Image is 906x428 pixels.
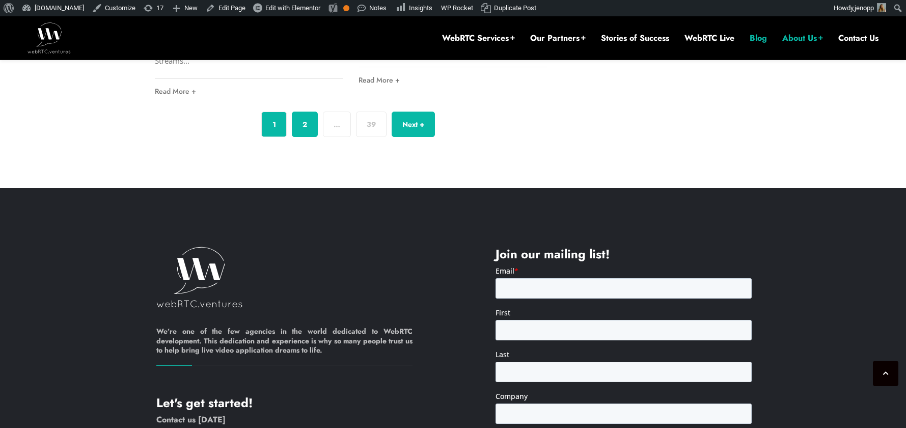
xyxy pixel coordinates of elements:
span: 1 [261,112,287,137]
a: Read More + [155,78,343,104]
div: OK [343,5,349,11]
h6: We’re one of the few agencies in the world dedicated to WebRTC development. This dedication and e... [156,327,413,365]
h4: Let's get started! [156,395,413,411]
a: WebRTC Live [684,33,734,44]
a: 39 [356,112,387,137]
h4: Join our mailing list! [496,247,752,262]
span: Insights [409,4,432,12]
img: WebRTC.ventures [28,22,71,53]
a: Our Partners [530,33,586,44]
a: Blog [750,33,767,44]
span: jenopp [855,4,874,12]
a: WebRTC Services [442,33,515,44]
a: Contact us [DATE] [156,414,226,425]
span: … [323,112,351,137]
a: About Us [782,33,823,44]
a: Read More + [359,67,547,93]
a: Contact Us [838,33,878,44]
span: Edit with Elementor [265,4,320,12]
a: Next + [392,112,435,137]
a: Stories of Success [601,33,669,44]
a: 2 [292,112,318,137]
